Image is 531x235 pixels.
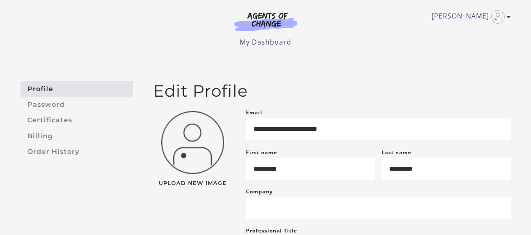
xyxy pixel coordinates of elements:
a: Profile [21,81,133,97]
h2: Edit Profile [153,81,511,101]
a: Toggle menu [432,10,507,24]
span: Upload New Image [153,181,233,186]
label: Last name [382,149,411,156]
label: First name [246,149,277,156]
img: Agents of Change Logo [225,12,306,31]
label: Email [246,108,262,118]
label: Company [246,187,273,197]
a: Order History [21,144,133,159]
a: Billing [21,128,133,144]
a: Password [21,97,133,112]
a: My Dashboard [240,37,291,47]
a: Certificates [21,113,133,128]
